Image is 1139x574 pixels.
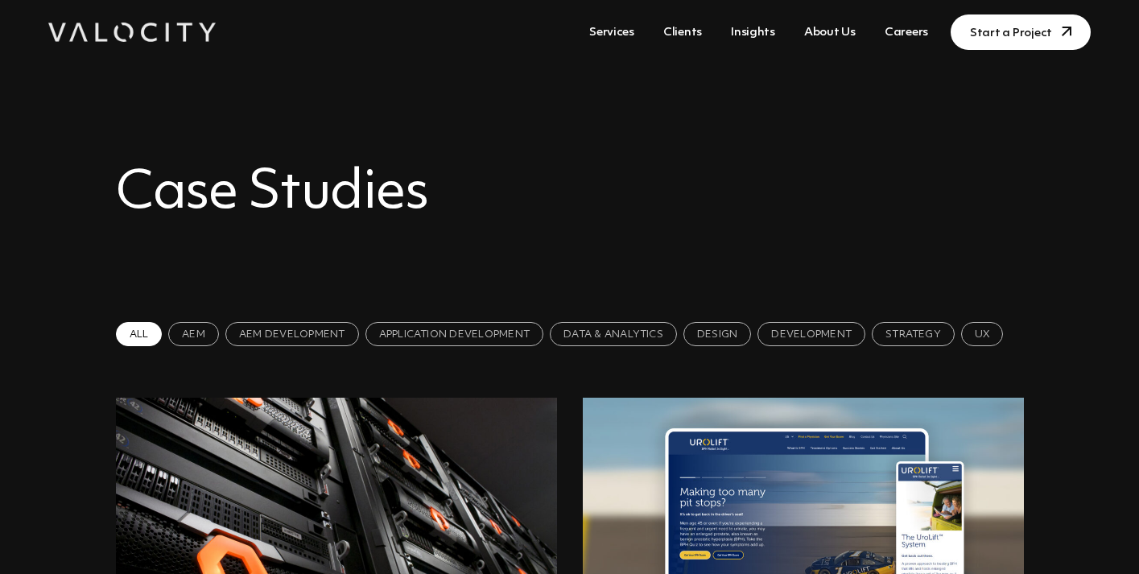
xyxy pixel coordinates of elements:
a: About Us [798,18,862,47]
a: Clients [657,18,708,47]
a: Services [583,18,641,47]
span: Application Development [365,322,544,346]
span: AEM [168,322,219,346]
span: Data & Analytics [550,322,677,346]
a: Start a Project [951,14,1091,50]
h1: Case Studies [116,161,1024,225]
a: Insights [724,18,782,47]
a: Careers [878,18,935,47]
span: Design [683,322,751,346]
span: Development [757,322,865,346]
span: UX [961,322,1003,346]
span: Strategy [872,322,955,346]
img: Valocity Digital [48,23,216,42]
span: AEM Development [225,322,359,346]
span: All [116,322,163,346]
